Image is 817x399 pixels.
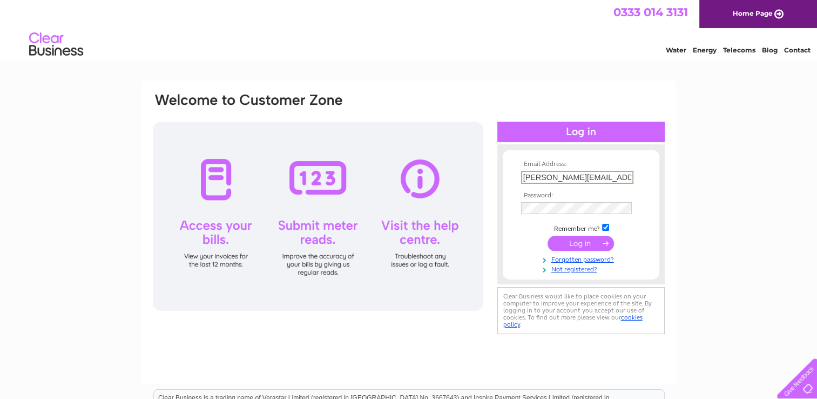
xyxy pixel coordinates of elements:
[613,5,688,19] a: 0333 014 3131
[29,28,84,61] img: logo.png
[666,46,686,54] a: Water
[548,236,614,251] input: Submit
[518,192,644,199] th: Password:
[762,46,778,54] a: Blog
[518,222,644,233] td: Remember me?
[518,161,644,168] th: Email Address:
[497,287,665,334] div: Clear Business would like to place cookies on your computer to improve your experience of the sit...
[723,46,755,54] a: Telecoms
[503,314,643,328] a: cookies policy
[521,263,644,274] a: Not registered?
[521,254,644,264] a: Forgotten password?
[784,46,811,54] a: Contact
[154,6,664,52] div: Clear Business is a trading name of Verastar Limited (registered in [GEOGRAPHIC_DATA] No. 3667643...
[693,46,717,54] a: Energy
